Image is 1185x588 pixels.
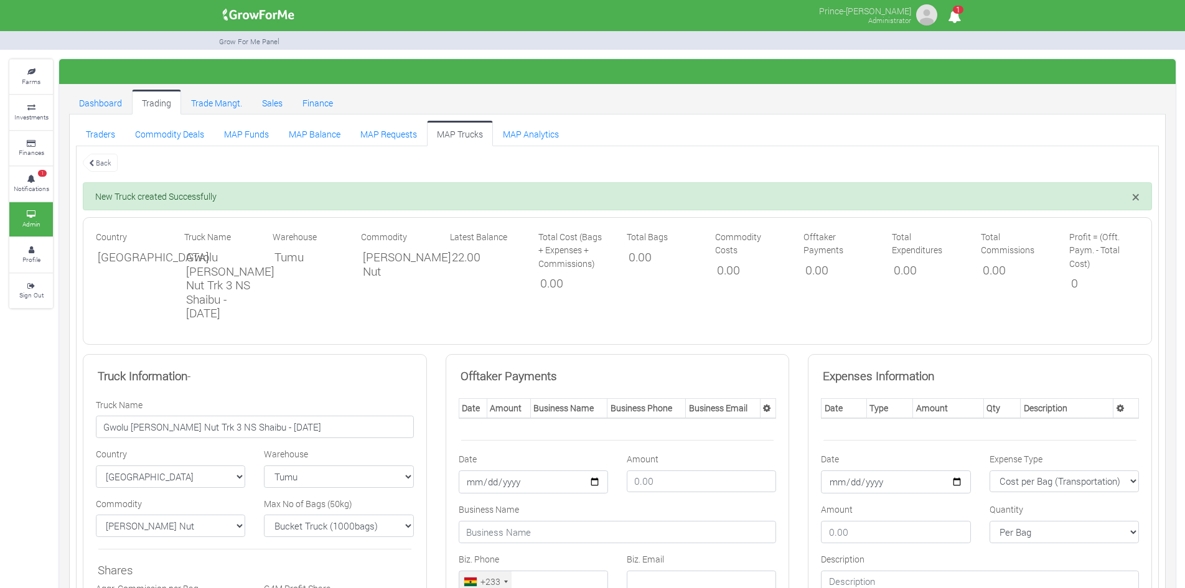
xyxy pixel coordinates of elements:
h5: [PERSON_NAME] Nut [363,250,429,278]
a: Trading [132,90,181,114]
label: Country [96,447,127,460]
th: Date [822,398,867,418]
a: 1 [942,12,967,24]
i: Notifications [942,2,967,30]
h5: 0.00 [540,276,606,291]
a: Investments [9,95,53,129]
a: Dashboard [69,90,132,114]
span: 1 [38,170,47,177]
label: Quantity [990,503,1023,516]
label: Business Name [459,503,519,516]
label: Total Cost (Bags + Expenses + Commissions) [538,230,608,270]
th: Qty [983,398,1021,418]
input: Business Name [459,521,777,543]
label: Offtaker Payments [803,230,873,256]
label: Warehouse [264,447,308,460]
label: Max No of Bags (50kg) [264,497,352,510]
h5: 0.00 [983,263,1049,278]
b: Expenses Information [823,368,934,383]
th: Amount [913,398,983,418]
div: New Truck created Successfully [83,182,1152,211]
span: × [1132,187,1140,206]
small: Farms [22,77,40,86]
a: Commodity Deals [125,121,214,146]
label: Commodity [96,497,142,510]
th: Business Email [686,398,761,418]
a: MAP Requests [350,121,427,146]
small: Finances [19,148,44,157]
b: Truck Information [98,368,187,383]
h5: 0.00 [805,263,871,278]
h5: 0 [1071,276,1137,291]
h5: 0.00 [894,263,960,278]
a: MAP Funds [214,121,279,146]
h5: 22.00 [452,250,518,264]
a: Admin [9,202,53,236]
a: Back [83,152,118,173]
input: Enter Truck Name [96,416,414,438]
input: 0.00 [821,521,970,543]
a: Profile [9,238,53,272]
label: Date [821,452,839,465]
h5: Shares [98,563,412,577]
img: growforme image [914,2,939,27]
a: Sign Out [9,274,53,308]
small: Notifications [14,184,49,193]
label: Expense Type [990,452,1042,465]
th: Business Name [530,398,607,418]
a: MAP Balance [279,121,350,146]
a: Finance [293,90,343,114]
span: 1 [953,6,963,14]
th: Date [459,398,487,418]
div: +233 [480,575,500,588]
label: Total Commissions [981,230,1051,256]
label: Amount [821,503,853,516]
label: Latest Balance [450,230,507,243]
input: Date [821,470,970,494]
small: Sign Out [19,291,44,299]
a: Traders [76,121,125,146]
h5: [GEOGRAPHIC_DATA] [98,250,164,264]
label: Country [96,230,127,243]
label: Biz. Email [627,553,664,566]
small: Profile [22,255,40,264]
a: 1 Notifications [9,167,53,201]
b: Offtaker Payments [461,368,557,383]
h5: - [98,369,412,383]
a: Trade Mangt. [181,90,252,114]
label: Truck Name [184,230,231,243]
small: Investments [14,113,49,121]
img: growforme image [218,2,299,27]
th: Amount [487,398,530,418]
a: Sales [252,90,293,114]
input: Date [459,470,608,494]
a: MAP Trucks [427,121,493,146]
a: Finances [9,131,53,166]
p: Prince-[PERSON_NAME] [819,2,911,17]
h5: 0.00 [629,250,695,264]
label: Description [821,553,864,566]
label: Biz. Phone [459,553,499,566]
h5: Gwolu [PERSON_NAME] Nut Trk 3 NS Shaibu - [DATE] [186,250,252,320]
h5: Tumu [274,250,340,264]
h5: 0.00 [717,263,783,278]
th: Business Phone [607,398,686,418]
label: Total Expenditures [892,230,962,256]
label: Amount [627,452,658,465]
label: Commodity [361,230,407,243]
label: Commodity Costs [715,230,785,256]
a: MAP Analytics [493,121,569,146]
button: Close [1132,190,1140,204]
label: Profit = (Offt. Paym. - Total Cost) [1069,230,1139,270]
small: Administrator [868,16,911,25]
th: Description [1021,398,1113,418]
small: Admin [22,220,40,228]
input: 0.00 [627,470,776,493]
small: Grow For Me Panel [219,37,279,46]
label: Total Bags [627,230,668,243]
a: Farms [9,60,53,94]
th: Type [866,398,912,418]
label: Truck Name [96,398,143,411]
label: Warehouse [273,230,317,243]
label: Date [459,452,477,465]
